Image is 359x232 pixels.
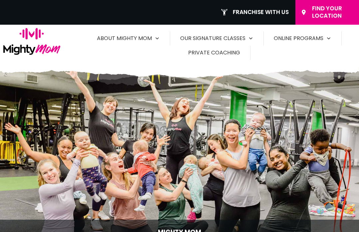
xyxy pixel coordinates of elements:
[312,5,354,19] span: Find Your Location
[221,4,289,21] a: Franchise With Us
[274,33,323,44] span: Online Programs
[188,47,240,58] a: Private Coaching
[3,28,60,55] img: logo-mighty-mom-full
[97,33,152,44] span: About Mighty Mom
[180,33,253,44] a: Our Signature Classes
[233,9,289,16] span: Franchise With Us
[180,33,245,44] span: Our Signature Classes
[97,33,160,44] a: About Mighty Mom
[274,33,331,44] a: Online Programs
